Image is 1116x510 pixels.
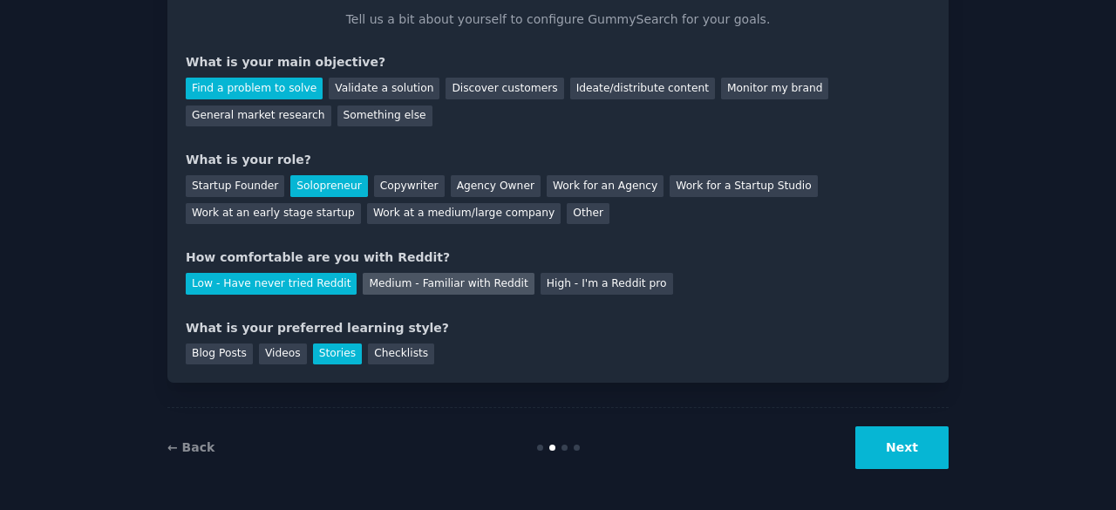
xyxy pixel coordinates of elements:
div: Work at a medium/large company [367,203,561,225]
div: What is your role? [186,151,930,169]
div: Low - Have never tried Reddit [186,273,357,295]
div: What is your main objective? [186,53,930,71]
div: Validate a solution [329,78,439,99]
div: Blog Posts [186,343,253,365]
div: General market research [186,105,331,127]
div: Copywriter [374,175,445,197]
div: High - I'm a Reddit pro [541,273,673,295]
div: Solopreneur [290,175,367,197]
div: Other [567,203,609,225]
div: Videos [259,343,307,365]
div: Find a problem to solve [186,78,323,99]
div: Agency Owner [451,175,541,197]
div: Work for an Agency [547,175,663,197]
div: Work at an early stage startup [186,203,361,225]
p: Tell us a bit about yourself to configure GummySearch for your goals. [338,10,778,29]
div: Medium - Familiar with Reddit [363,273,534,295]
button: Next [855,426,949,469]
div: Startup Founder [186,175,284,197]
div: Monitor my brand [721,78,828,99]
div: How comfortable are you with Reddit? [186,248,930,267]
div: What is your preferred learning style? [186,319,930,337]
div: Discover customers [446,78,563,99]
a: ← Back [167,440,214,454]
div: Something else [337,105,432,127]
div: Ideate/distribute content [570,78,715,99]
div: Checklists [368,343,434,365]
div: Work for a Startup Studio [670,175,817,197]
div: Stories [313,343,362,365]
